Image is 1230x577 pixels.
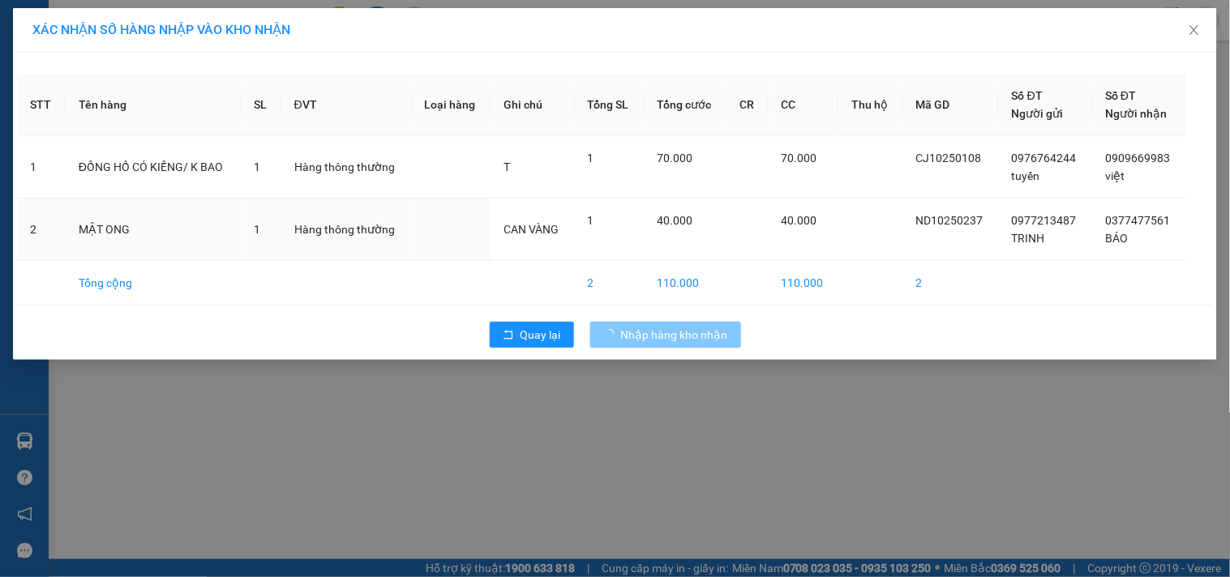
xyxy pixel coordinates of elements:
td: 2 [903,261,1000,306]
th: Thu hộ [838,74,902,136]
span: Người nhận [1106,107,1168,120]
td: 1 [17,136,66,199]
span: 1 [254,223,260,236]
span: TRINH [1012,232,1045,245]
th: Tên hàng [66,74,242,136]
span: Số ĐT [1106,89,1137,102]
span: 1 [254,160,260,173]
span: loading [603,329,621,340]
span: 40.000 [657,214,692,227]
td: Tổng cộng [66,261,242,306]
span: 0977213487 [1012,214,1077,227]
th: Tổng cước [644,74,726,136]
span: Người gửi [1012,107,1064,120]
td: 110.000 [644,261,726,306]
span: 40.000 [782,214,817,227]
button: Close [1172,8,1217,53]
span: 70.000 [657,152,692,165]
span: Số ĐT [1012,89,1043,102]
td: ĐỒNG HỒ CÓ KIẾNG/ K BAO [66,136,242,199]
span: CAN VÀNG [504,223,559,236]
span: BÁO [1106,232,1129,245]
button: rollbackQuay lại [490,322,574,348]
th: Tổng SL [575,74,645,136]
span: 0909669983 [1106,152,1171,165]
span: T [504,160,510,173]
th: Ghi chú [491,74,574,136]
span: Quay lại [521,326,561,344]
td: 2 [17,199,66,261]
th: Mã GD [903,74,1000,136]
th: Loại hàng [412,74,491,136]
th: ĐVT [281,74,412,136]
th: STT [17,74,66,136]
span: 1 [588,152,594,165]
span: Nhập hàng kho nhận [621,326,728,344]
td: Hàng thông thường [281,136,412,199]
span: 70.000 [782,152,817,165]
span: việt [1106,169,1125,182]
th: CR [726,74,769,136]
th: SL [241,74,281,136]
td: 110.000 [769,261,839,306]
span: 0377477561 [1106,214,1171,227]
td: 2 [575,261,645,306]
span: rollback [503,329,514,342]
span: ND10250237 [916,214,984,227]
span: close [1188,24,1201,36]
th: CC [769,74,839,136]
span: 1 [588,214,594,227]
button: Nhập hàng kho nhận [590,322,741,348]
span: CJ10250108 [916,152,982,165]
span: 0976764244 [1012,152,1077,165]
span: XÁC NHẬN SỐ HÀNG NHẬP VÀO KHO NHẬN [32,22,290,37]
td: Hàng thông thường [281,199,412,261]
span: tuyến [1012,169,1040,182]
td: MẬT ONG [66,199,242,261]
